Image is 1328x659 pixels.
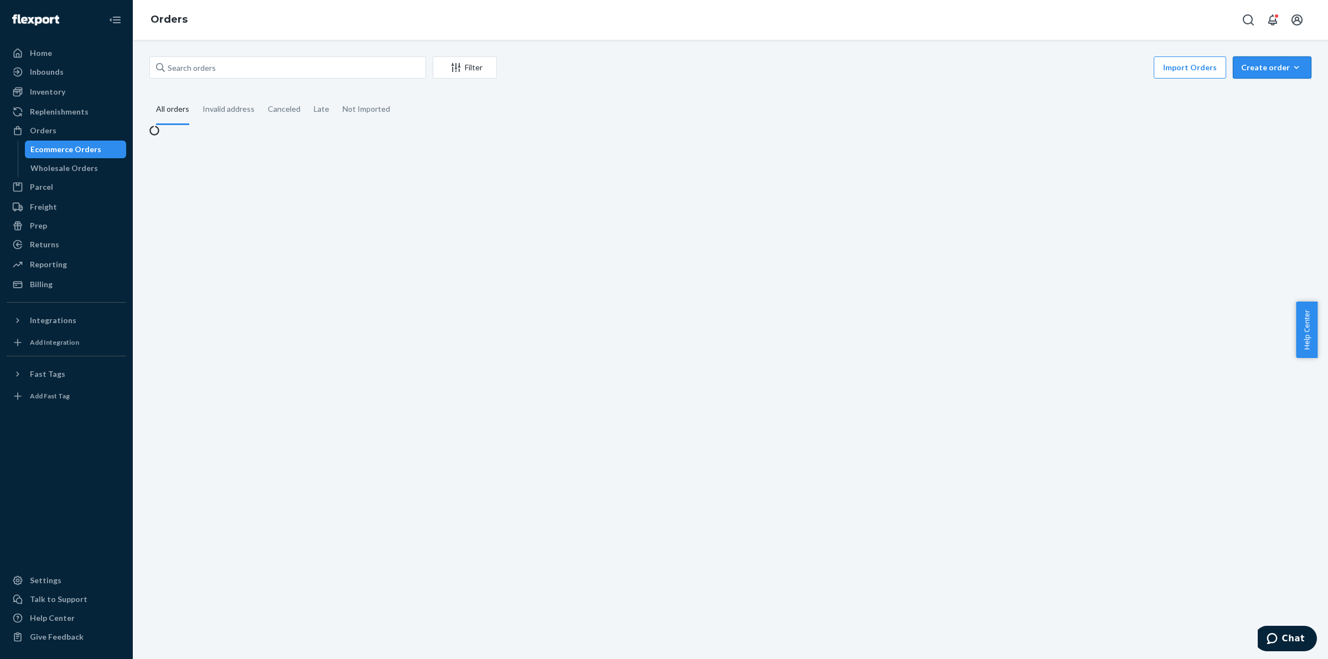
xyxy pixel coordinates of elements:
[30,575,61,586] div: Settings
[433,56,497,79] button: Filter
[7,103,126,121] a: Replenishments
[433,62,496,73] div: Filter
[7,44,126,62] a: Home
[7,198,126,216] a: Freight
[12,14,59,25] img: Flexport logo
[314,95,329,123] div: Late
[25,159,127,177] a: Wholesale Orders
[30,369,65,380] div: Fast Tags
[30,144,101,155] div: Ecommerce Orders
[1262,9,1284,31] button: Open notifications
[30,315,76,326] div: Integrations
[1286,9,1308,31] button: Open account menu
[30,201,57,212] div: Freight
[142,4,196,36] ol: breadcrumbs
[7,256,126,273] a: Reporting
[30,163,98,174] div: Wholesale Orders
[151,13,188,25] a: Orders
[30,259,67,270] div: Reporting
[30,338,79,347] div: Add Integration
[30,125,56,136] div: Orders
[203,95,255,123] div: Invalid address
[104,9,126,31] button: Close Navigation
[30,613,75,624] div: Help Center
[7,334,126,351] a: Add Integration
[7,572,126,589] a: Settings
[30,86,65,97] div: Inventory
[1241,62,1303,73] div: Create order
[7,609,126,627] a: Help Center
[343,95,390,123] div: Not Imported
[7,628,126,646] button: Give Feedback
[25,141,127,158] a: Ecommerce Orders
[7,217,126,235] a: Prep
[7,178,126,196] a: Parcel
[1154,56,1226,79] button: Import Orders
[7,63,126,81] a: Inbounds
[7,590,126,608] button: Talk to Support
[7,83,126,101] a: Inventory
[7,387,126,405] a: Add Fast Tag
[1258,626,1317,653] iframe: Opens a widget where you can chat to one of our agents
[30,594,87,605] div: Talk to Support
[30,66,64,77] div: Inbounds
[7,365,126,383] button: Fast Tags
[30,239,59,250] div: Returns
[1237,9,1259,31] button: Open Search Box
[268,95,300,123] div: Canceled
[30,48,52,59] div: Home
[7,122,126,139] a: Orders
[30,106,89,117] div: Replenishments
[7,312,126,329] button: Integrations
[30,391,70,401] div: Add Fast Tag
[7,236,126,253] a: Returns
[1233,56,1311,79] button: Create order
[7,276,126,293] a: Billing
[149,56,426,79] input: Search orders
[30,220,47,231] div: Prep
[30,631,84,642] div: Give Feedback
[1296,302,1317,358] button: Help Center
[30,279,53,290] div: Billing
[156,95,189,125] div: All orders
[30,181,53,193] div: Parcel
